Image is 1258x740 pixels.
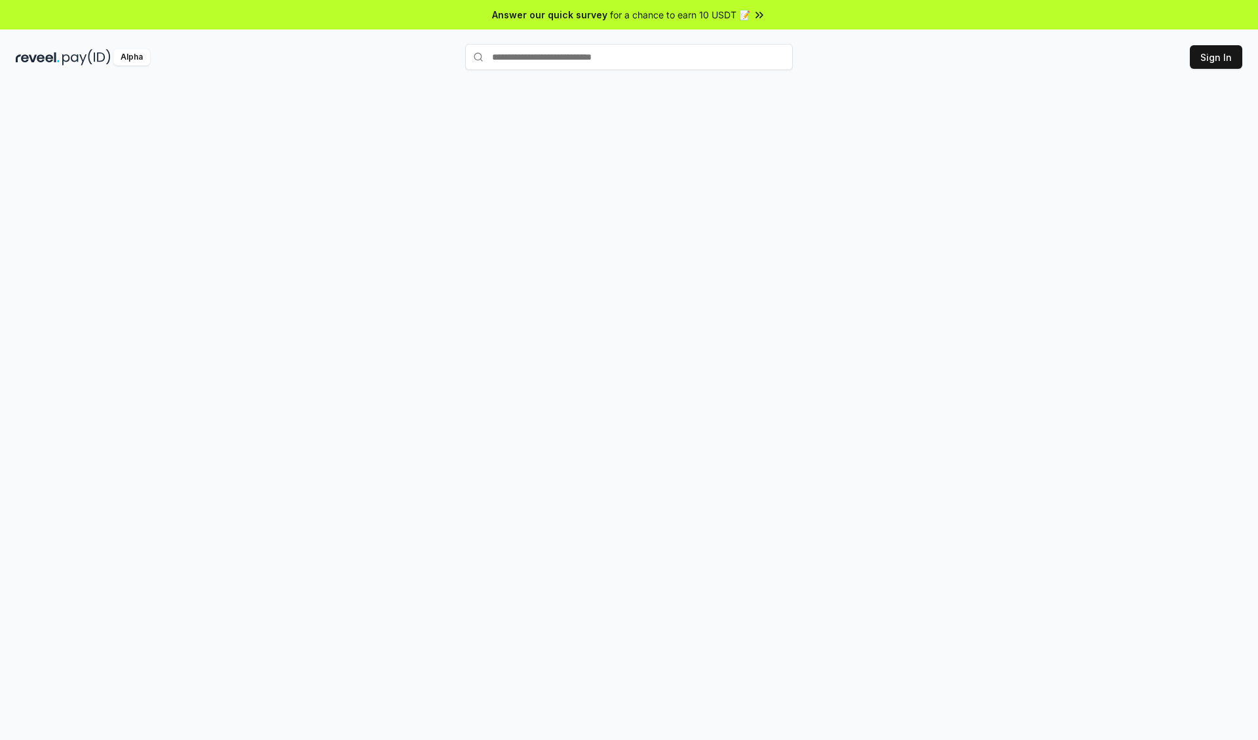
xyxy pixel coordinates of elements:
span: for a chance to earn 10 USDT 📝 [610,8,750,22]
img: pay_id [62,49,111,66]
img: reveel_dark [16,49,60,66]
div: Alpha [113,49,150,66]
span: Answer our quick survey [492,8,607,22]
button: Sign In [1190,45,1242,69]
